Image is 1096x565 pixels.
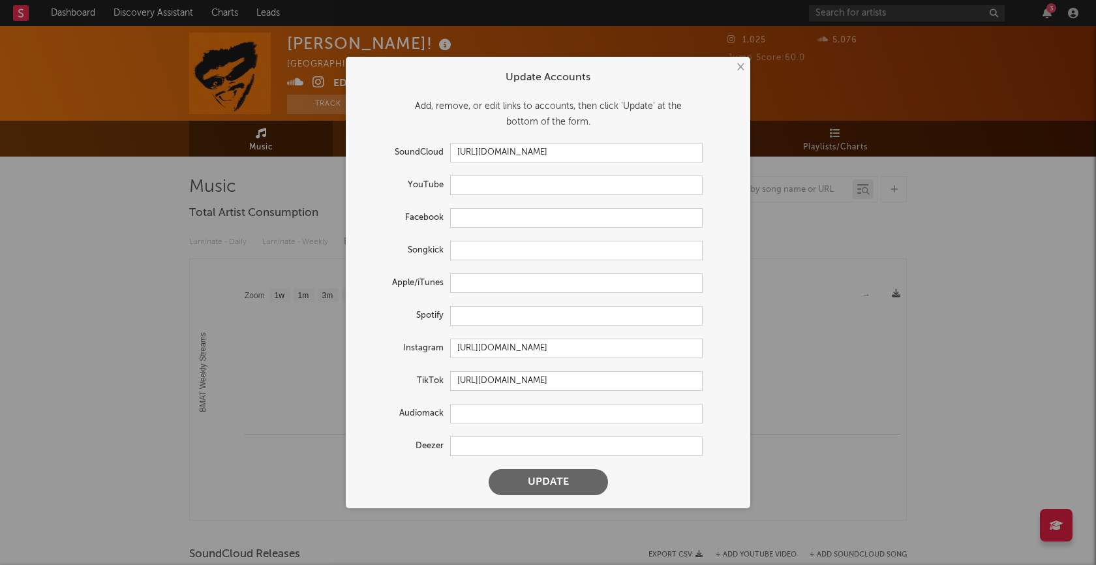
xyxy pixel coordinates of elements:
label: YouTube [359,177,450,193]
label: Deezer [359,438,450,454]
label: Songkick [359,243,450,258]
div: Add, remove, or edit links to accounts, then click 'Update' at the bottom of the form. [359,99,737,130]
label: TikTok [359,373,450,389]
label: SoundCloud [359,145,450,160]
button: × [733,60,747,74]
label: Instagram [359,341,450,356]
label: Spotify [359,308,450,324]
button: Update [489,469,608,495]
div: Update Accounts [359,70,737,85]
label: Audiomack [359,406,450,421]
label: Facebook [359,210,450,226]
label: Apple/iTunes [359,275,450,291]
